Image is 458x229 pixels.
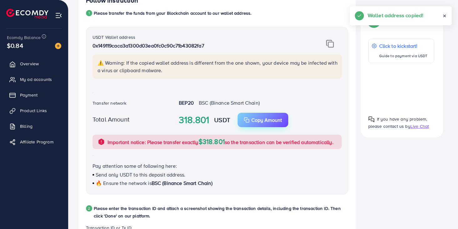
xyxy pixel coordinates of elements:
img: logo [6,9,48,18]
p: Pay attention some of following here: [93,162,342,170]
img: menu [55,12,62,19]
a: Payment [5,89,63,101]
p: Please transfer the funds from your Blockchain account to our wallet address. [94,9,251,17]
span: Live Chat [410,123,429,129]
img: Popup guide [368,116,375,122]
span: Payment [20,92,38,98]
h5: Wallet address copied! [368,11,424,19]
a: Overview [5,57,63,70]
label: Transfer network [93,100,127,106]
p: Important notice: Please transfer exactly so the transaction can be verified automatically. [108,138,334,146]
span: Affiliate Program [20,139,53,145]
a: My ad accounts [5,73,63,86]
a: Product Links [5,104,63,117]
strong: USDT [214,115,230,124]
label: USDT Wallet address [93,34,135,40]
p: Guide to payment via USDT [379,52,428,60]
div: 1 [86,10,92,16]
span: BSC (Binance Smart Chain) [152,180,213,187]
p: Send only USDT to this deposit address. [93,171,342,178]
label: Total Amount [93,115,129,124]
span: $318.801 [199,137,225,146]
p: Copy Amount [251,116,282,124]
span: If you have any problem, please contact us by [368,116,427,129]
iframe: Chat [431,201,453,224]
span: Ecomdy Balance [7,34,41,41]
span: My ad accounts [20,76,52,82]
span: BSC (Binance Smart Chain) [199,99,260,106]
span: Overview [20,61,39,67]
a: Affiliate Program [5,136,63,148]
div: 2 [86,205,92,212]
strong: BEP20 [179,99,194,106]
img: image [55,43,61,49]
p: 0x149119caca3a1300d03ea0fc0c90c71b43082fa7 [93,42,298,49]
p: ⚠️ Warning: If the copied wallet address is different from the one shown, your device may be infe... [98,59,338,74]
a: Billing [5,120,63,132]
p: Click to kickstart! [379,42,428,50]
span: 🔥 Ensure the network is [96,180,152,187]
strong: 318.801 [179,113,209,127]
button: Copy Amount [238,113,288,127]
span: Product Links [20,107,47,114]
span: Billing [20,123,33,129]
p: Please enter the transaction ID and attach a screenshot showing the transaction details, includin... [94,205,348,220]
img: alert [98,138,105,146]
span: $0.84 [7,41,23,50]
img: img [326,40,334,48]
